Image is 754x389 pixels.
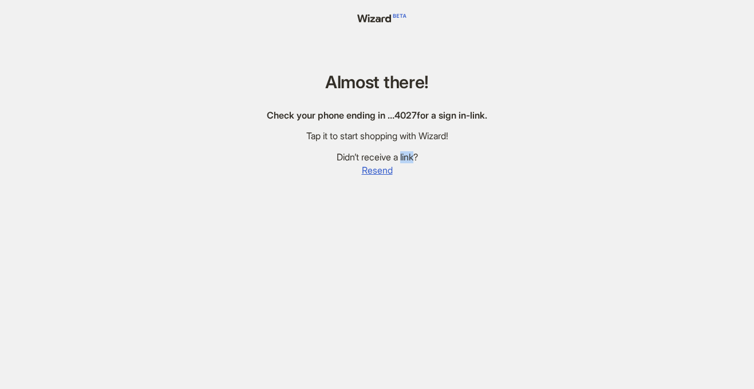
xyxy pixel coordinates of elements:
[362,164,393,176] span: Resend
[267,73,487,92] h1: Almost there!
[267,109,487,121] div: Check your phone ending in … 4027 for a sign in-link.
[361,163,393,177] button: Resend
[267,151,487,163] div: Didn’t receive a link?
[267,130,487,142] div: Tap it to start shopping with Wizard!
